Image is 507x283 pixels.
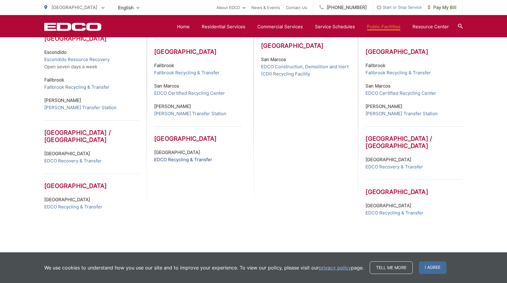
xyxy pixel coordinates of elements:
[365,180,462,195] h3: [GEOGRAPHIC_DATA]
[365,157,411,162] strong: [GEOGRAPHIC_DATA]
[51,5,97,10] span: [GEOGRAPHIC_DATA]
[177,23,190,30] a: Home
[44,264,364,271] p: We use cookies to understand how you use our site and to improve your experience. To view our pol...
[154,90,225,97] a: EDCO Certified Recycling Center
[44,174,139,189] h3: [GEOGRAPHIC_DATA]
[154,149,200,155] strong: [GEOGRAPHIC_DATA]
[261,57,286,62] strong: San Marcos
[319,264,351,271] a: privacy policy
[154,156,212,163] a: EDCO Recycling & Transfer
[154,126,241,142] h3: [GEOGRAPHIC_DATA]
[44,157,102,165] a: EDCO Recovery & Transfer
[365,110,438,117] a: [PERSON_NAME] Transfer Station
[44,77,64,83] strong: Fallbrook
[44,97,81,103] strong: [PERSON_NAME]
[365,126,462,149] h3: [GEOGRAPHIC_DATA] / [GEOGRAPHIC_DATA]
[44,151,90,156] strong: [GEOGRAPHIC_DATA]
[44,49,67,55] strong: Escondido
[365,69,431,76] a: Fallbrook Recycling & Transfer
[428,4,456,11] span: Pay My Bill
[365,63,385,68] strong: Fallbrook
[44,197,90,202] strong: [GEOGRAPHIC_DATA]
[412,23,449,30] a: Resource Center
[365,203,411,208] strong: [GEOGRAPHIC_DATA]
[154,69,219,76] a: Fallbrook Recycling & Transfer
[44,104,117,111] a: [PERSON_NAME] Transfer Station
[44,56,110,63] a: Escondido Resource Recovery
[44,23,101,31] a: EDCD logo. Return to the homepage.
[154,110,226,117] a: [PERSON_NAME] Transfer Station
[315,23,355,30] a: Service Schedules
[365,163,423,171] a: EDCO Recovery & Transfer
[261,63,350,78] a: EDCO Construction, Demolition and Inert (CDI) Recycling Facility
[44,49,139,70] p: Open seven days a week
[365,209,424,217] a: EDCO Recycling & Transfer
[154,103,191,109] strong: [PERSON_NAME]
[261,33,350,49] h3: [GEOGRAPHIC_DATA]
[202,23,245,30] a: Residential Services
[44,203,102,211] a: EDCO Recycling & Transfer
[154,63,174,68] strong: Fallbrook
[154,39,241,55] h3: [GEOGRAPHIC_DATA]
[114,2,144,13] span: English
[44,120,139,143] h3: [GEOGRAPHIC_DATA] / [GEOGRAPHIC_DATA]
[257,23,303,30] a: Commercial Services
[370,261,413,274] a: Tell me more
[286,4,307,11] a: Contact Us
[154,83,179,89] strong: San Marcos
[365,39,462,55] h3: [GEOGRAPHIC_DATA]
[251,4,280,11] a: News & Events
[44,84,110,91] a: Fallbrook Recycling & Transfer
[365,83,390,89] strong: San Marcos
[216,4,245,11] a: About EDCO
[365,90,436,97] a: EDCO Certified Recycling Center
[367,23,400,30] a: Public Facilities
[365,103,402,109] strong: [PERSON_NAME]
